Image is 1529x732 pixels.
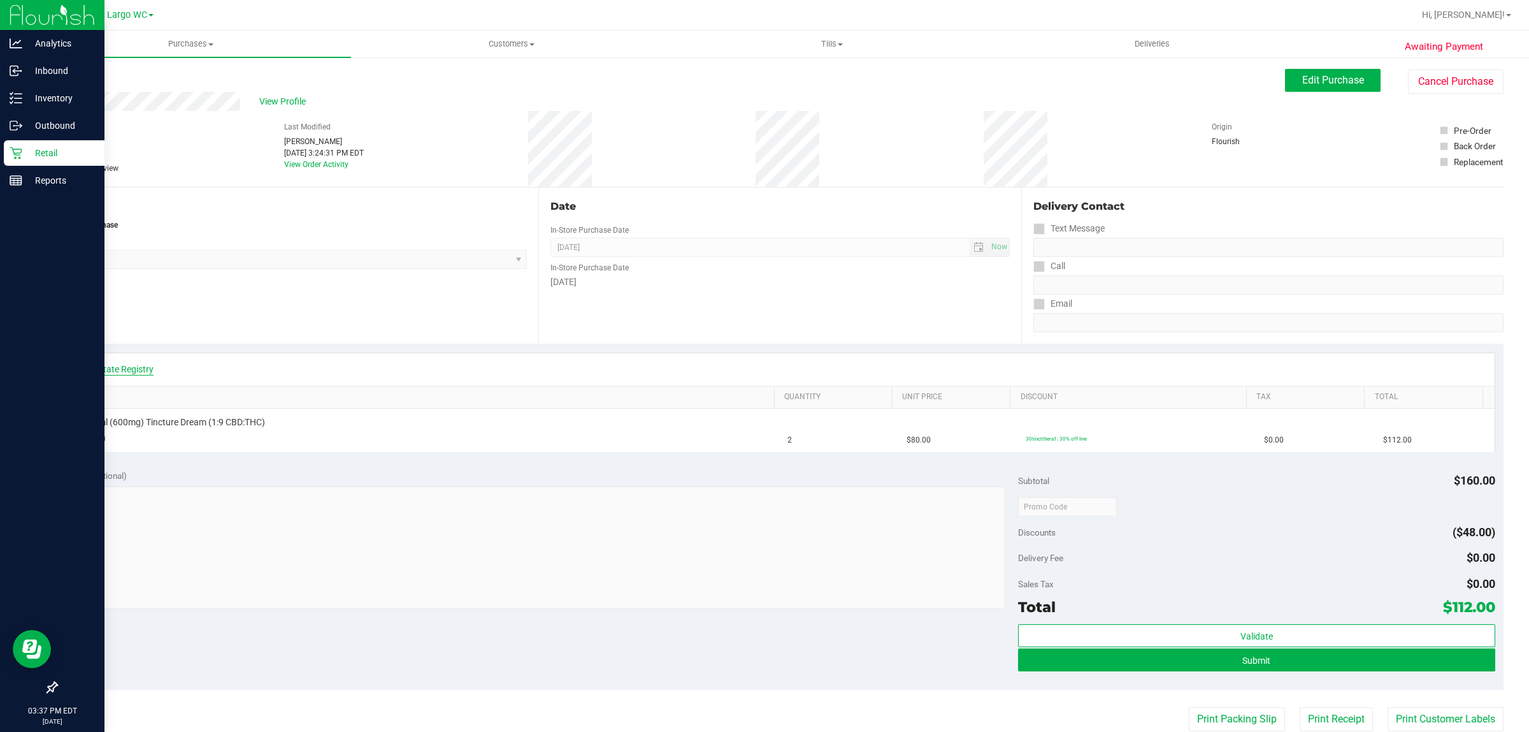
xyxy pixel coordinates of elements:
span: Purchases [31,38,351,50]
p: Outbound [22,118,99,133]
span: Delivery Fee [1018,553,1063,563]
a: Deliveries [992,31,1312,57]
inline-svg: Retail [10,147,22,159]
span: $0.00 [1264,434,1284,446]
span: Hi, [PERSON_NAME]! [1422,10,1505,20]
button: Print Receipt [1300,707,1373,731]
inline-svg: Reports [10,174,22,187]
span: 2 [787,434,792,446]
a: Tax [1256,392,1360,402]
span: 30tinctthera1: 30% off line [1026,436,1087,442]
div: Replacement [1454,156,1503,168]
span: SW 30ml (600mg) Tincture Dream (1:9 CBD:THC) [73,416,265,428]
span: Discounts [1018,521,1056,544]
span: ($48.00) [1453,525,1495,539]
label: Last Modified [284,121,331,133]
p: Inventory [22,91,99,106]
span: Total [1018,598,1056,616]
a: View State Registry [77,363,154,376]
div: Flourish [1212,136,1275,147]
iframe: Resource center [13,630,51,668]
div: Back Order [1454,140,1496,152]
span: Tills [672,38,991,50]
a: View Order Activity [284,160,348,169]
inline-svg: Inventory [10,92,22,105]
span: Edit Purchase [1302,74,1364,86]
div: Pre-Order [1454,124,1491,137]
a: Purchases [31,31,351,57]
div: [DATE] 3:24:31 PM EDT [284,147,364,159]
a: Tills [671,31,992,57]
p: Analytics [22,36,99,51]
span: Validate [1240,631,1273,641]
a: SKU [75,392,769,402]
inline-svg: Outbound [10,119,22,132]
inline-svg: Inbound [10,64,22,77]
div: Delivery Contact [1033,199,1504,214]
label: Origin [1212,121,1232,133]
span: Sales Tax [1018,579,1054,589]
span: $80.00 [907,434,931,446]
label: In-Store Purchase Date [550,262,629,274]
button: Submit [1018,648,1495,671]
p: Inbound [22,63,99,78]
label: Text Message [1033,219,1105,238]
span: $0.00 [1467,577,1495,590]
div: [PERSON_NAME] [284,136,364,147]
span: $0.00 [1467,551,1495,564]
p: [DATE] [6,717,99,726]
label: Email [1033,295,1072,313]
inline-svg: Analytics [10,37,22,50]
div: Date [550,199,1009,214]
button: Print Packing Slip [1189,707,1285,731]
a: Customers [351,31,671,57]
span: $112.00 [1443,598,1495,616]
span: Subtotal [1018,476,1049,486]
input: Promo Code [1018,497,1117,516]
input: Format: (999) 999-9999 [1033,238,1504,257]
a: Total [1375,392,1478,402]
label: Call [1033,257,1065,275]
p: Reports [22,173,99,188]
label: In-Store Purchase Date [550,224,629,236]
p: 03:37 PM EDT [6,705,99,717]
span: Submit [1242,655,1270,666]
span: $112.00 [1383,434,1412,446]
a: Discount [1021,392,1242,402]
span: Deliveries [1117,38,1187,50]
p: Retail [22,145,99,161]
button: Cancel Purchase [1408,70,1504,94]
span: View Profile [259,95,310,108]
span: Largo WC [107,10,147,20]
span: Customers [352,38,671,50]
span: Awaiting Payment [1405,40,1483,54]
input: Format: (999) 999-9999 [1033,275,1504,295]
a: Unit Price [902,392,1005,402]
div: [DATE] [550,275,1009,289]
div: Location [56,199,527,214]
button: Edit Purchase [1285,69,1381,92]
button: Print Customer Labels [1388,707,1504,731]
button: Validate [1018,624,1495,647]
a: Quantity [784,392,887,402]
span: $160.00 [1454,474,1495,487]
